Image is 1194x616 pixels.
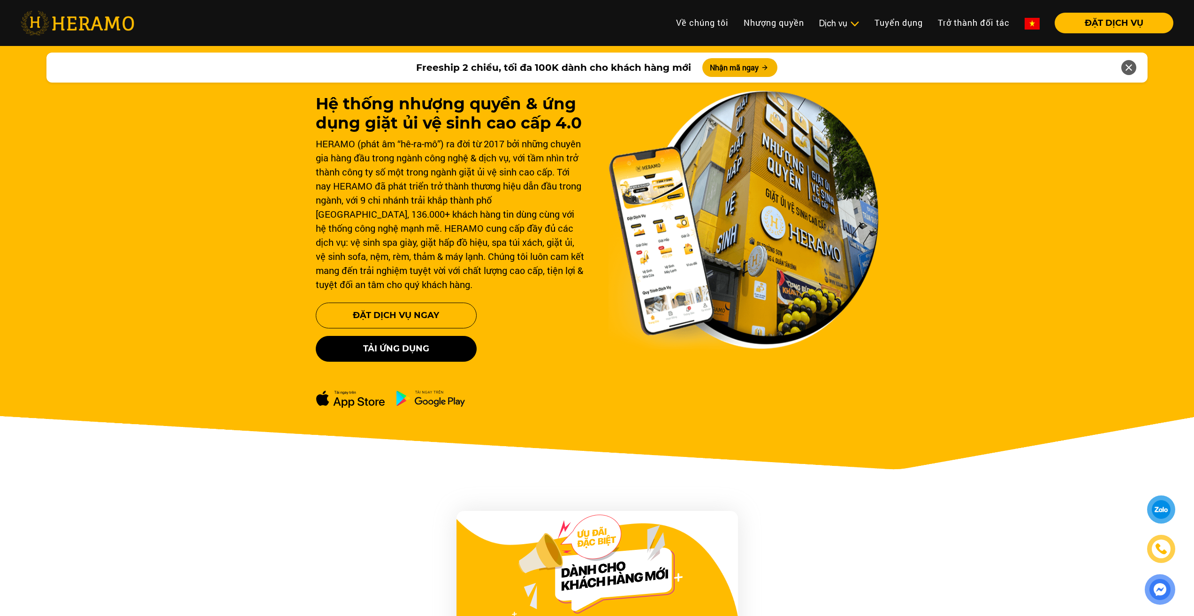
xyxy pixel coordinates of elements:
[316,303,477,328] button: Đặt Dịch Vụ Ngay
[1025,18,1040,30] img: vn-flag.png
[1155,543,1167,555] img: phone-icon
[1055,13,1173,33] button: ĐẶT DỊCH VỤ
[930,13,1017,33] a: Trở thành đối tác
[416,61,691,75] span: Freeship 2 chiều, tối đa 100K dành cho khách hàng mới
[316,94,586,133] h1: Hệ thống nhượng quyền & ứng dụng giặt ủi vệ sinh cao cấp 4.0
[736,13,812,33] a: Nhượng quyền
[316,137,586,291] div: HERAMO (phát âm “hê-ra-mô”) ra đời từ 2017 bởi những chuyên gia hàng đầu trong ngành công nghệ & ...
[316,336,477,362] button: Tải ứng dụng
[1047,19,1173,27] a: ĐẶT DỊCH VỤ
[819,17,859,30] div: Dịch vụ
[702,58,777,77] button: Nhận mã ngay
[396,390,465,407] img: ch-dowload
[850,19,859,29] img: subToggleIcon
[1148,535,1175,563] a: phone-icon
[608,91,879,350] img: banner
[867,13,930,33] a: Tuyển dụng
[669,13,736,33] a: Về chúng tôi
[21,11,134,35] img: heramo-logo.png
[316,390,385,408] img: apple-dowload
